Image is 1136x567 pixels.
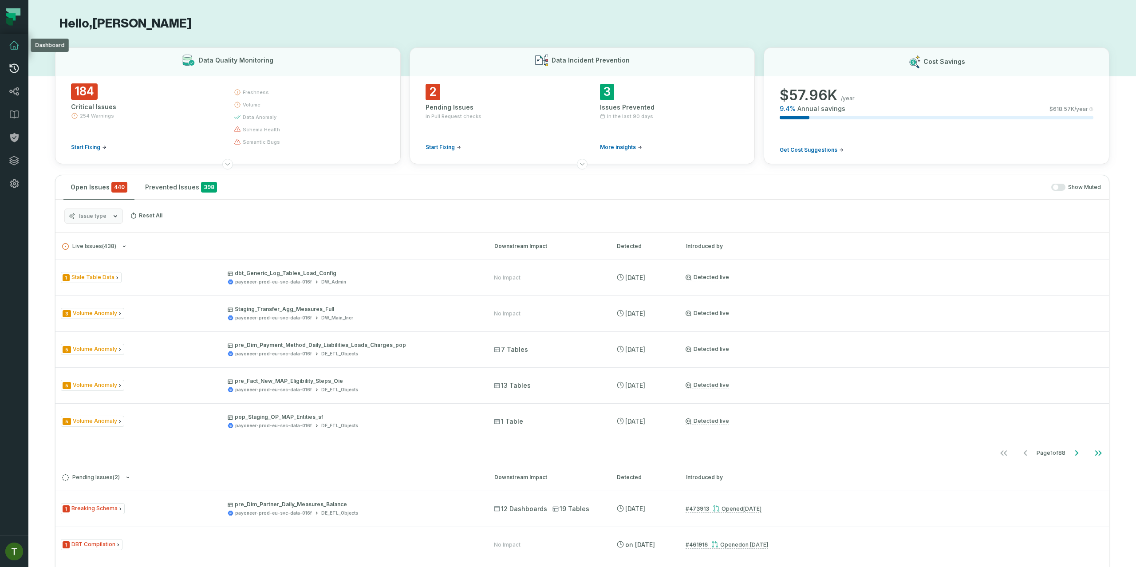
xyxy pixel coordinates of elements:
span: 1 Table [494,417,523,426]
span: /year [841,95,855,102]
button: Pending Issues(2) [62,474,478,481]
relative-time: Aug 24, 2025, 9:16 AM GMT+3 [625,310,645,317]
div: payoneer-prod-eu-svc-data-016f [235,279,312,285]
div: payoneer-prod-eu-svc-data-016f [235,510,312,516]
p: Staging_Transfer_Agg_Measures_Full [228,306,478,313]
span: Issue Type [61,272,122,283]
div: Detected [617,242,670,250]
a: More insights [600,144,642,151]
span: $ 618.57K /year [1049,106,1088,113]
div: DE_ETL_Objects [321,422,358,429]
button: Go to last page [1088,444,1109,462]
div: No Impact [494,274,521,281]
span: 184 [71,83,98,100]
relative-time: Aug 24, 2025, 9:16 AM GMT+3 [625,417,645,425]
span: Live Issues ( 438 ) [62,243,116,250]
span: $ 57.96K [780,87,837,104]
span: critical issues and errors combined [111,182,127,193]
span: Issue Type [61,344,124,355]
div: DW_Admin [321,279,346,285]
span: freshness [243,89,269,96]
a: Start Fixing [71,144,106,151]
a: Detected live [686,274,729,281]
div: Opened [713,505,761,512]
h3: Data Quality Monitoring [199,56,273,65]
a: Detected live [686,417,729,425]
div: DE_ETL_Objects [321,386,358,393]
div: Pending Issues [426,103,564,112]
span: Severity [63,541,70,548]
relative-time: Aug 24, 2025, 4:33 PM GMT+3 [625,505,645,512]
button: Open Issues [63,175,134,199]
a: Start Fixing [426,144,461,151]
p: pop_Staging_OP_MAP_Entities_sf [228,413,478,421]
p: pre_Dim_Partner_Daily_Measures_Balance [228,501,478,508]
div: DE_ETL_Objects [321,510,358,516]
div: Opened [711,541,768,548]
div: Show Muted [228,184,1101,191]
span: in Pull Request checks [426,113,481,120]
span: 9.4 % [780,104,796,113]
a: Detected live [686,382,729,389]
a: #473913Opened[DATE] 4:33:28 PM [686,505,761,513]
span: 3 [600,84,614,100]
button: Data Quality Monitoring184Critical Issues254 WarningsStart Fixingfreshnessvolumedata anomalyschem... [55,47,401,164]
button: Prevented Issues [138,175,224,199]
img: avatar of Tomer Galun [5,543,23,560]
span: Issue Type [61,503,125,514]
button: Issue type [64,209,123,224]
div: payoneer-prod-eu-svc-data-016f [235,422,312,429]
span: Issue Type [61,416,124,427]
relative-time: Aug 24, 2025, 9:16 AM GMT+3 [625,346,645,353]
span: schema health [243,126,280,133]
span: Start Fixing [71,144,100,151]
span: In the last 90 days [607,113,653,120]
span: data anomaly [243,114,276,121]
span: 398 [201,182,217,193]
span: semantic bugs [243,138,280,146]
span: Annual savings [797,104,845,113]
div: payoneer-prod-eu-svc-data-016f [235,350,312,357]
span: Issue Type [61,308,124,319]
span: Severity [63,310,71,317]
span: 13 Tables [494,381,531,390]
div: Introduced by [686,473,1102,481]
span: 254 Warnings [80,112,114,119]
h3: Data Incident Prevention [552,56,630,65]
span: volume [243,101,260,108]
span: Severity [63,505,70,512]
button: Go to previous page [1015,444,1036,462]
div: No Impact [494,310,521,317]
h3: Cost Savings [923,57,965,66]
button: Reset All [126,209,166,223]
p: pre_Fact_New_MAP_Eligibility_Steps_Oie [228,378,478,385]
relative-time: Aug 24, 2025, 9:16 AM GMT+3 [625,382,645,389]
relative-time: Aug 24, 2025, 4:33 PM GMT+3 [743,505,761,512]
div: Live Issues(438) [55,260,1109,464]
span: Get Cost Suggestions [780,146,837,154]
span: 2 [426,84,440,100]
span: Pending Issues ( 2 ) [62,474,120,481]
nav: pagination [55,444,1109,462]
button: Go to next page [1066,444,1087,462]
div: No Impact [494,541,521,548]
span: 12 Dashboards [494,504,547,513]
div: Issues Prevented [600,103,739,112]
button: Data Incident Prevention2Pending Issuesin Pull Request checksStart Fixing3Issues PreventedIn the ... [410,47,755,164]
h1: Hello, [PERSON_NAME] [55,16,1109,31]
button: Go to first page [993,444,1014,462]
a: #461916Opened[DATE] 9:54:07 AM [686,541,768,549]
span: Severity [63,274,70,281]
span: Issue type [79,213,106,220]
span: 7 Tables [494,345,528,354]
div: Downstream Impact [494,473,601,481]
relative-time: Jul 13, 2025, 9:54 AM GMT+3 [742,541,768,548]
button: Cost Savings$57.96K/year9.4%Annual savings$618.57K/yearGet Cost Suggestions [764,47,1109,164]
div: Dashboard [31,39,69,52]
span: Issue Type [61,539,122,550]
div: payoneer-prod-eu-svc-data-016f [235,386,312,393]
span: More insights [600,144,636,151]
div: Detected [617,473,670,481]
div: Critical Issues [71,102,218,111]
span: 19 Tables [552,504,589,513]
